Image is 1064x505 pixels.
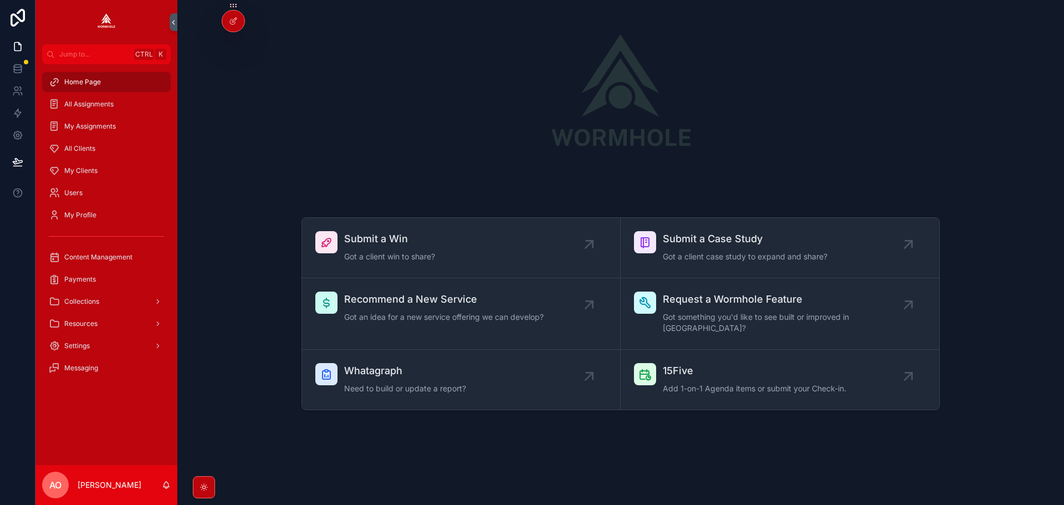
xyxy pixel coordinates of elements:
[64,297,99,306] span: Collections
[64,188,83,197] span: Users
[42,72,171,92] a: Home Page
[621,350,939,410] a: 15FiveAdd 1-on-1 Agenda items or submit your Check-in.
[42,314,171,334] a: Resources
[64,211,96,220] span: My Profile
[302,278,621,350] a: Recommend a New ServiceGot an idea for a new service offering we can develop?
[42,139,171,159] a: All Clients
[344,363,466,379] span: Whatagraph
[42,161,171,181] a: My Clients
[663,292,908,307] span: Request a Wormhole Feature
[42,116,171,136] a: My Assignments
[344,292,544,307] span: Recommend a New Service
[64,319,98,328] span: Resources
[64,100,114,109] span: All Assignments
[64,122,116,131] span: My Assignments
[42,44,171,64] button: Jump to...CtrlK
[302,350,621,410] a: WhatagraphNeed to build or update a report?
[78,480,141,491] p: [PERSON_NAME]
[344,251,435,262] span: Got a client win to share?
[621,218,939,278] a: Submit a Case StudyGot a client case study to expand and share?
[621,278,939,350] a: Request a Wormhole FeatureGot something you'd like to see built or improved in [GEOGRAPHIC_DATA]?
[42,269,171,289] a: Payments
[64,78,101,86] span: Home Page
[663,383,846,394] span: Add 1-on-1 Agenda items or submit your Check-in.
[663,363,846,379] span: 15Five
[49,478,62,492] span: AO
[35,64,177,392] div: scrollable content
[59,50,130,59] span: Jump to...
[42,247,171,267] a: Content Management
[302,218,621,278] a: Submit a WinGot a client win to share?
[344,312,544,323] span: Got an idea for a new service offering we can develop?
[344,231,435,247] span: Submit a Win
[42,94,171,114] a: All Assignments
[42,292,171,312] a: Collections
[64,166,98,175] span: My Clients
[64,253,132,262] span: Content Management
[134,49,154,60] span: Ctrl
[64,341,90,350] span: Settings
[42,358,171,378] a: Messaging
[42,205,171,225] a: My Profile
[64,364,98,373] span: Messaging
[663,312,908,334] span: Got something you'd like to see built or improved in [GEOGRAPHIC_DATA]?
[64,275,96,284] span: Payments
[663,251,827,262] span: Got a client case study to expand and share?
[42,183,171,203] a: Users
[42,336,171,356] a: Settings
[64,144,95,153] span: All Clients
[663,231,827,247] span: Submit a Case Study
[344,383,466,394] span: Need to build or update a report?
[98,13,115,31] img: App logo
[156,50,165,59] span: K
